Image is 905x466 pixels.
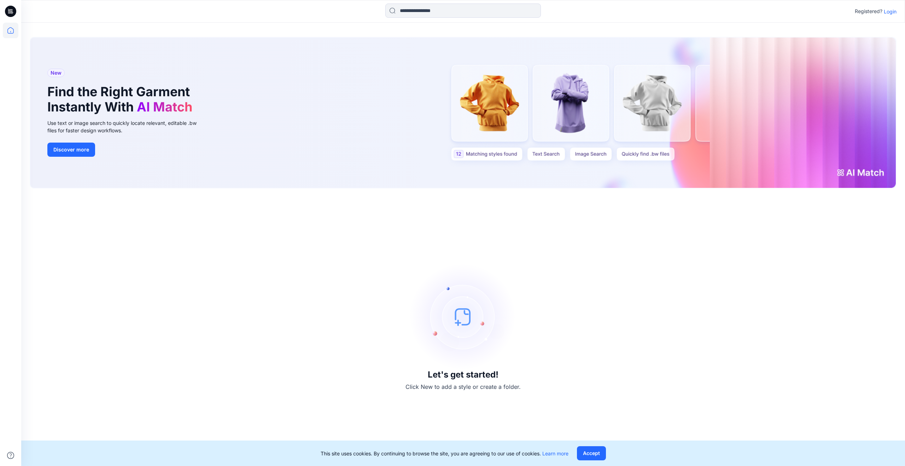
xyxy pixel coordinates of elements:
img: empty-state-image.svg [410,264,516,370]
span: New [51,69,62,77]
button: Accept [577,446,606,460]
p: Login [884,8,897,15]
p: This site uses cookies. By continuing to browse the site, you are agreeing to our use of cookies. [321,450,568,457]
a: Learn more [542,450,568,456]
span: AI Match [137,99,192,115]
p: Registered? [855,7,882,16]
button: Discover more [47,143,95,157]
div: Use text or image search to quickly locate relevant, editable .bw files for faster design workflows. [47,119,206,134]
h1: Find the Right Garment Instantly With [47,84,196,115]
h3: Let's get started! [428,370,498,380]
p: Click New to add a style or create a folder. [405,382,521,391]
